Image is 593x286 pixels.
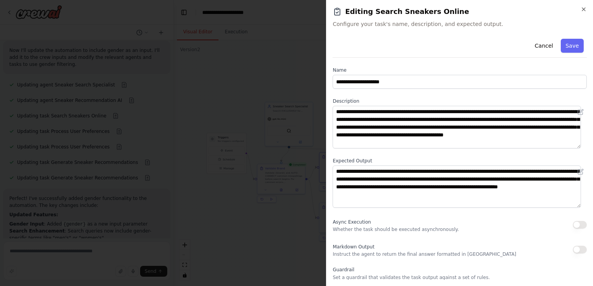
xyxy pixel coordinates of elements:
[333,6,587,17] h2: Editing Search Sneakers Online
[333,98,587,104] label: Description
[333,67,587,73] label: Name
[576,107,585,117] button: Open in editor
[333,158,587,164] label: Expected Output
[333,251,516,257] p: Instruct the agent to return the final answer formatted in [GEOGRAPHIC_DATA]
[333,244,374,250] span: Markdown Output
[561,39,584,53] button: Save
[530,39,558,53] button: Cancel
[333,274,587,281] p: Set a guardrail that validates the task output against a set of rules.
[333,267,587,273] label: Guardrail
[333,219,371,225] span: Async Execution
[333,20,587,28] span: Configure your task's name, description, and expected output.
[576,167,585,176] button: Open in editor
[333,226,459,233] p: Whether the task should be executed asynchronously.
